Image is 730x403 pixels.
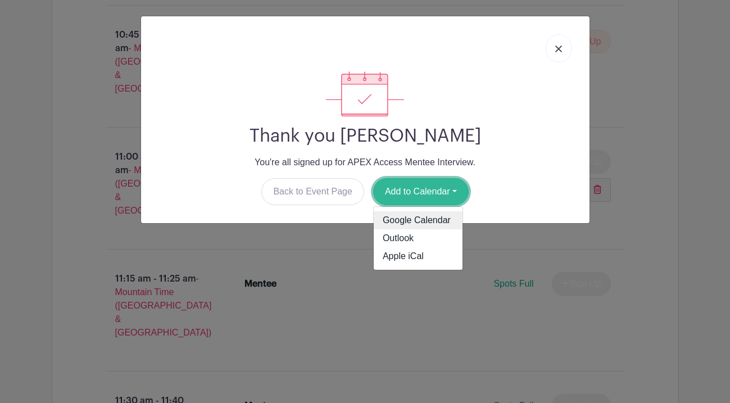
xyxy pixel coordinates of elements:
[374,211,463,229] a: Google Calendar
[373,178,469,205] button: Add to Calendar
[150,156,581,169] p: You're all signed up for APEX Access Mentee Interview.
[374,247,463,265] a: Apple iCal
[374,229,463,247] a: Outlook
[555,46,562,52] img: close_button-5f87c8562297e5c2d7936805f587ecaba9071eb48480494691a3f1689db116b3.svg
[261,178,364,205] a: Back to Event Page
[326,71,403,116] img: signup_complete-c468d5dda3e2740ee63a24cb0ba0d3ce5d8a4ecd24259e683200fb1569d990c8.svg
[150,125,581,147] h2: Thank you [PERSON_NAME]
